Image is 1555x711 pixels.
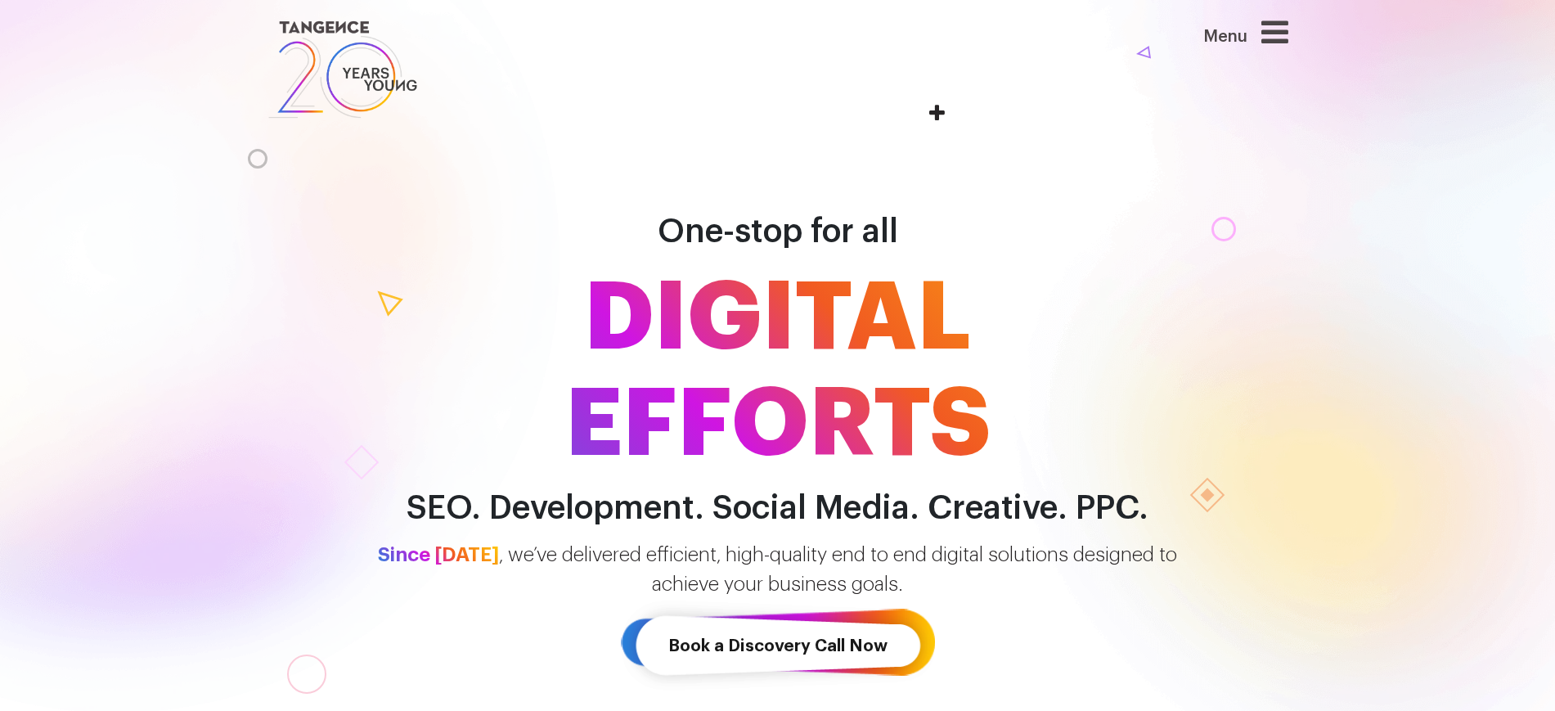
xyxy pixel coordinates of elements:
a: Book a Discovery Call Now [621,599,935,693]
img: logo SVG [267,16,420,123]
h2: SEO. Development. Social Media. Creative. PPC. [312,490,1244,527]
span: One-stop for all [658,215,898,248]
span: DIGITAL EFFORTS [312,265,1244,478]
span: Since [DATE] [378,545,499,565]
p: , we’ve delivered efficient, high-quality end to end digital solutions designed to achieve your b... [312,540,1244,599]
